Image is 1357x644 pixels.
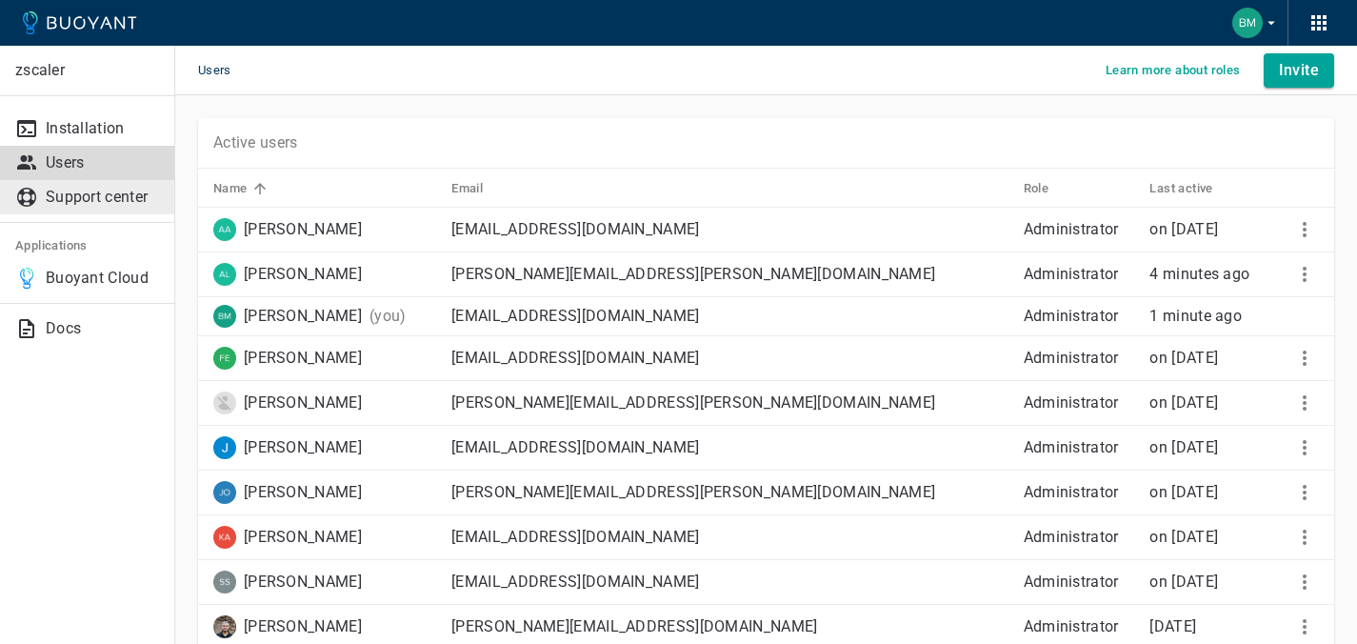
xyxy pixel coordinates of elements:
[451,528,1008,547] p: [EMAIL_ADDRESS][DOMAIN_NAME]
[213,615,236,638] img: vaibhav.tiwari@zscaler.com
[46,188,159,207] p: Support center
[1024,220,1135,239] p: Administrator
[1098,60,1248,78] a: Learn more about roles
[213,481,362,504] div: John Hamilton
[1149,220,1218,238] relative-time: on [DATE]
[1290,215,1319,244] button: More
[1149,393,1218,412] relative-time: on [DATE]
[1290,613,1319,641] button: More
[1149,181,1212,196] h5: Last active
[46,319,159,338] p: Docs
[15,61,159,80] p: zscaler
[1149,265,1249,283] span: Tue, 30 Sep 2025 12:15:21 CEST / Tue, 30 Sep 2025 10:15:21 UTC
[213,571,236,594] img: sshafiq@zscaler.com
[213,133,298,152] p: Active users
[213,481,236,504] img: john.hamilton@zscaler.com
[1290,389,1319,417] button: More
[451,181,483,196] h5: Email
[1024,573,1135,592] p: Administrator
[213,436,362,459] div: Jaume Montmany Royo
[46,269,159,288] p: Buoyant Cloud
[244,528,362,547] p: [PERSON_NAME]
[213,263,236,286] img: alfonso.perez@zscaler.com
[213,180,272,197] span: Name
[1149,483,1218,501] relative-time: on [DATE]
[1106,63,1241,78] h5: Learn more about roles
[213,305,236,328] img: bmunoz@zscaler.com
[213,392,362,414] div: Gabriel Ortiz
[1149,349,1218,367] span: Fri, 01 Mar 2024 16:49:26 CET / Fri, 01 Mar 2024 15:49:26 UTC
[213,305,362,328] div: Bea Munoz
[1098,56,1248,85] button: Learn more about roles
[1024,438,1135,457] p: Administrator
[451,220,1008,239] p: [EMAIL_ADDRESS][DOMAIN_NAME]
[1290,433,1319,462] button: More
[244,220,362,239] p: [PERSON_NAME]
[1149,349,1218,367] relative-time: on [DATE]
[1149,573,1218,591] relative-time: on [DATE]
[213,526,362,549] div: K Aravindh
[451,349,1008,368] p: [EMAIL_ADDRESS][DOMAIN_NAME]
[198,46,254,95] span: Users
[213,526,236,549] img: karavindh@zscaler.com
[213,181,248,196] h5: Name
[1290,478,1319,507] button: More
[244,349,362,368] p: [PERSON_NAME]
[1149,393,1218,412] span: Fri, 21 Feb 2025 17:33:18 CET / Fri, 21 Feb 2025 16:33:18 UTC
[1279,61,1319,80] h4: Invite
[1290,568,1319,596] button: More
[1290,523,1319,552] button: More
[244,438,362,457] p: [PERSON_NAME]
[46,119,159,138] p: Installation
[213,218,236,241] img: aadhikari@zscaler.com
[213,347,236,370] img: fescobar@zscaler.com
[451,617,1008,636] p: [PERSON_NAME][EMAIL_ADDRESS][DOMAIN_NAME]
[1149,307,1242,325] span: Tue, 30 Sep 2025 12:18:07 CEST / Tue, 30 Sep 2025 10:18:07 UTC
[451,483,1008,502] p: [PERSON_NAME][EMAIL_ADDRESS][PERSON_NAME][DOMAIN_NAME]
[1149,438,1218,456] span: Fri, 10 Jan 2025 10:47:47 CET / Fri, 10 Jan 2025 09:47:47 UTC
[1149,438,1218,456] relative-time: on [DATE]
[1024,181,1049,196] h5: Role
[1024,617,1135,636] p: Administrator
[213,615,362,638] div: Vaibhav Tiwari
[213,392,236,414] img: gabriel.ortiz@zscaler.com
[244,573,362,592] p: [PERSON_NAME]
[1149,483,1218,501] span: Fri, 01 Mar 2024 16:36:57 CET / Fri, 01 Mar 2024 15:36:57 UTC
[451,180,508,197] span: Email
[451,265,1008,284] p: [PERSON_NAME][EMAIL_ADDRESS][PERSON_NAME][DOMAIN_NAME]
[1232,8,1263,38] img: Bea Munoz
[1264,53,1334,88] button: Invite
[1290,260,1319,289] button: More
[213,571,362,594] div: Shiraz Shafiq
[1149,220,1218,238] span: Tue, 27 Feb 2024 17:59:12 CET / Tue, 27 Feb 2024 16:59:12 UTC
[369,307,407,326] p: (you)
[1024,393,1135,413] p: Administrator
[244,307,362,326] p: [PERSON_NAME]
[1149,265,1249,283] relative-time: 4 minutes ago
[1024,180,1074,197] span: Role
[451,307,1008,326] p: [EMAIL_ADDRESS][DOMAIN_NAME]
[1024,307,1135,326] p: Administrator
[213,347,362,370] div: Franklin Escobar
[1149,307,1242,325] relative-time: 1 minute ago
[15,238,159,253] h5: Applications
[1024,265,1135,284] p: Administrator
[1149,573,1218,591] span: Sat, 22 Feb 2025 13:52:45 CET / Sat, 22 Feb 2025 12:52:45 UTC
[1290,344,1319,372] button: More
[1149,528,1218,546] relative-time: on [DATE]
[451,438,1008,457] p: [EMAIL_ADDRESS][DOMAIN_NAME]
[213,436,236,459] img: jmontmany@zscaler.com
[1149,180,1237,197] span: Last active
[1024,349,1135,368] p: Administrator
[1024,528,1135,547] p: Administrator
[1149,528,1218,546] span: Tue, 12 Mar 2024 15:53:35 CET / Tue, 12 Mar 2024 14:53:35 UTC
[1149,617,1196,635] relative-time: [DATE]
[451,573,1008,592] p: [EMAIL_ADDRESS][DOMAIN_NAME]
[244,617,362,636] p: [PERSON_NAME]
[1024,483,1135,502] p: Administrator
[46,153,159,172] p: Users
[244,265,362,284] p: [PERSON_NAME]
[1149,617,1196,635] span: Fri, 26 Sep 2025 11:38:34 CEST / Fri, 26 Sep 2025 09:38:34 UTC
[244,483,362,502] p: [PERSON_NAME]
[213,218,362,241] div: Aagat Adhikari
